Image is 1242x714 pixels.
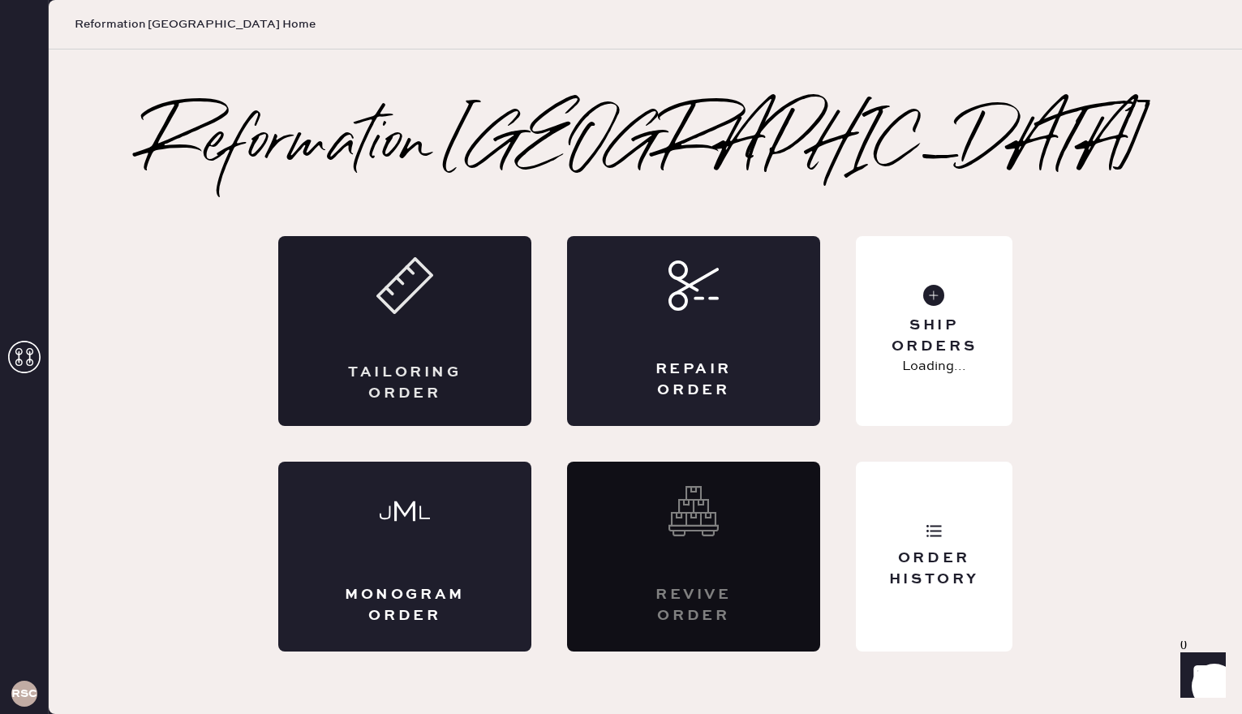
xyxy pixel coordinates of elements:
[567,462,820,652] div: Interested? Contact us at care@hemster.co
[632,359,755,400] div: Repair Order
[11,688,37,699] h3: RSCPA
[144,113,1147,178] h2: Reformation [GEOGRAPHIC_DATA]
[869,548,999,589] div: Order History
[343,585,466,626] div: Monogram Order
[1165,641,1235,711] iframe: Front Chat
[902,357,966,376] p: Loading...
[869,316,999,356] div: Ship Orders
[75,16,316,32] span: Reformation [GEOGRAPHIC_DATA] Home
[343,363,466,403] div: Tailoring Order
[632,585,755,626] div: Revive order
